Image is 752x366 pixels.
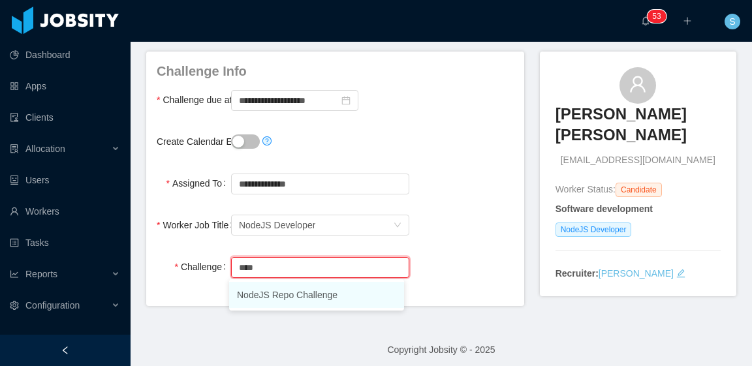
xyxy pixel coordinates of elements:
[647,10,666,23] sup: 53
[10,198,120,224] a: icon: userWorkers
[616,183,662,197] span: Candidate
[157,136,264,147] label: Create Calendar Event?
[239,215,316,235] div: NodeJS Developer
[657,10,661,23] p: 3
[10,144,19,153] i: icon: solution
[10,269,19,279] i: icon: line-chart
[629,75,647,93] i: icon: user
[729,14,735,29] span: S
[676,269,685,278] i: icon: edit
[10,42,120,68] a: icon: pie-chartDashboard
[556,222,632,237] span: NodeJS Developer
[341,96,351,105] i: icon: calendar
[10,301,19,310] i: icon: setting
[174,262,230,272] label: Challenge
[25,300,80,311] span: Configuration
[25,269,57,279] span: Reports
[10,73,120,99] a: icon: appstoreApps
[166,178,231,189] label: Assigned To
[556,104,721,146] h3: [PERSON_NAME] [PERSON_NAME]
[229,282,404,308] li: NodeJS Repo Challenge
[25,144,65,154] span: Allocation
[231,134,260,149] button: Create Calendar Event?
[683,16,692,25] i: icon: plus
[556,184,616,194] span: Worker Status:
[641,16,650,25] i: icon: bell
[556,104,721,154] a: [PERSON_NAME] [PERSON_NAME]
[157,95,241,105] label: Challenge due at
[231,279,409,293] div: Challenge is required
[561,153,715,167] span: [EMAIL_ADDRESS][DOMAIN_NAME]
[10,167,120,193] a: icon: robotUsers
[556,268,599,279] strong: Recruiter:
[394,221,401,230] i: icon: down
[157,220,238,230] label: Worker Job Title
[556,204,653,214] strong: Software development
[10,230,120,256] a: icon: profileTasks
[262,136,272,145] i: icon: question-circle
[157,62,514,80] h4: Challenge Info
[599,268,674,279] a: [PERSON_NAME]
[652,10,657,23] p: 5
[10,104,120,130] a: icon: auditClients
